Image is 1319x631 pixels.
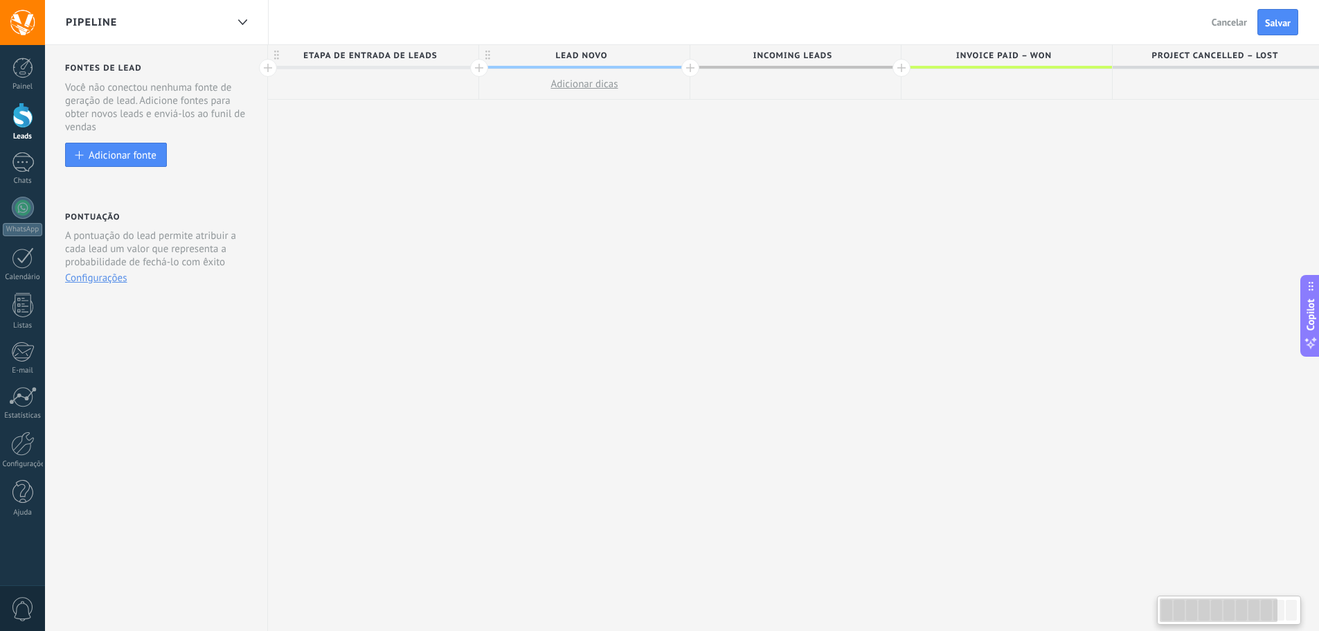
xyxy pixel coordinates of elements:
[3,366,43,375] div: E-mail
[1304,299,1318,330] span: Copilot
[66,16,117,29] span: Pipeline
[550,78,618,91] span: Adicionar dicas
[65,229,237,269] p: A pontuação do lead permite atribuir a cada lead um valor que representa a probabilidade de fechá...
[65,272,127,285] button: Configurações
[3,132,43,141] div: Leads
[1257,9,1298,35] button: Salvar
[268,45,478,66] div: etapa de entrada de leads
[690,45,901,66] div: Incoming leads
[479,45,690,66] div: Lead novo
[479,45,683,66] span: Lead novo
[479,69,690,99] button: Adicionar dicas
[1113,45,1316,66] span: Project cancelled – lost
[3,508,43,517] div: Ajuda
[231,9,254,36] div: Pipeline
[268,45,472,66] span: etapa de entrada de leads
[690,45,894,66] span: Incoming leads
[3,273,43,282] div: Calendário
[3,177,43,186] div: Chats
[65,143,167,167] button: Adicionar fonte
[65,63,249,73] h2: Fontes de lead
[3,82,43,91] div: Painel
[89,149,156,161] div: Adicionar fonte
[1206,12,1253,33] button: Cancelar
[65,212,120,222] h2: Pontuação
[3,411,43,420] div: Estatísticas
[1265,18,1291,28] span: Salvar
[3,321,43,330] div: Listas
[1212,16,1247,28] span: Cancelar
[901,45,1105,66] span: Invoice paid – won
[65,81,249,134] div: Você não conectou nenhuma fonte de geração de lead. Adicione fontes para obter novos leads e envi...
[901,45,1112,66] div: Invoice paid – won
[3,223,42,236] div: WhatsApp
[3,460,43,469] div: Configurações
